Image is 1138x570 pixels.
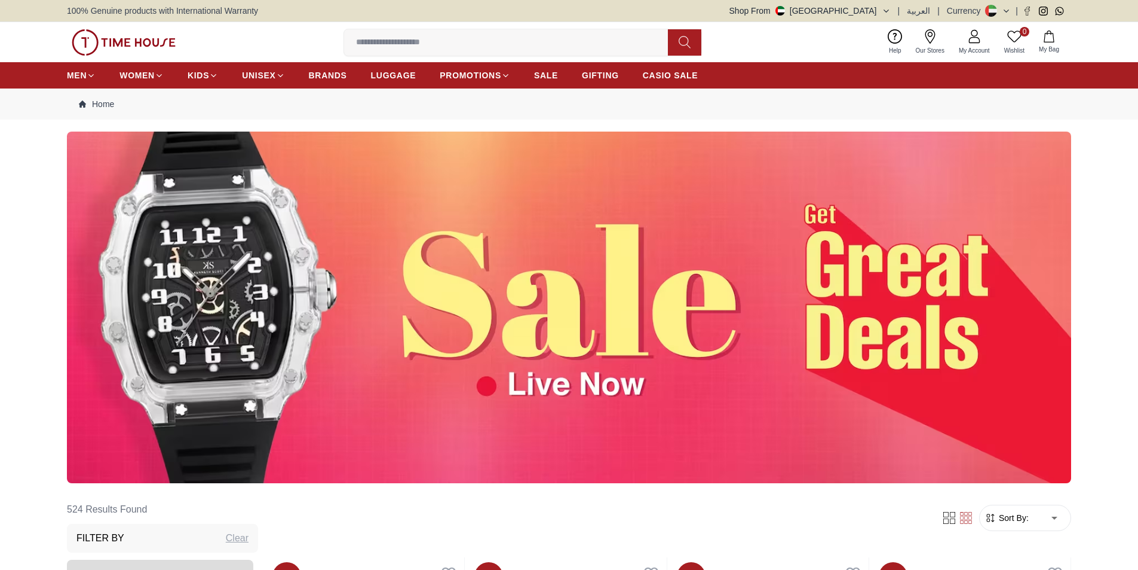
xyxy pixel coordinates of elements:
[911,46,949,55] span: Our Stores
[67,69,87,81] span: MEN
[1034,45,1064,54] span: My Bag
[1020,27,1029,36] span: 0
[907,5,930,17] button: العربية
[226,531,249,545] div: Clear
[76,531,124,545] h3: Filter By
[1055,7,1064,16] a: Whatsapp
[67,65,96,86] a: MEN
[371,69,416,81] span: LUGGAGE
[67,89,1071,120] nav: Breadcrumb
[999,46,1029,55] span: Wishlist
[67,132,1071,483] img: ...
[947,5,986,17] div: Currency
[188,69,209,81] span: KIDS
[67,495,258,524] h6: 524 Results Found
[882,27,909,57] a: Help
[79,98,114,110] a: Home
[996,512,1029,524] span: Sort By:
[729,5,891,17] button: Shop From[GEOGRAPHIC_DATA]
[119,69,155,81] span: WOMEN
[898,5,900,17] span: |
[188,65,218,86] a: KIDS
[909,27,952,57] a: Our Stores
[534,65,558,86] a: SALE
[884,46,906,55] span: Help
[582,65,619,86] a: GIFTING
[954,46,995,55] span: My Account
[242,69,275,81] span: UNISEX
[534,69,558,81] span: SALE
[984,512,1029,524] button: Sort By:
[582,69,619,81] span: GIFTING
[937,5,940,17] span: |
[309,65,347,86] a: BRANDS
[440,65,510,86] a: PROMOTIONS
[309,69,347,81] span: BRANDS
[67,5,258,17] span: 100% Genuine products with International Warranty
[119,65,164,86] a: WOMEN
[643,65,698,86] a: CASIO SALE
[775,6,785,16] img: United Arab Emirates
[72,29,176,56] img: ...
[1016,5,1018,17] span: |
[242,65,284,86] a: UNISEX
[371,65,416,86] a: LUGGAGE
[997,27,1032,57] a: 0Wishlist
[1032,28,1066,56] button: My Bag
[1023,7,1032,16] a: Facebook
[643,69,698,81] span: CASIO SALE
[440,69,501,81] span: PROMOTIONS
[1039,7,1048,16] a: Instagram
